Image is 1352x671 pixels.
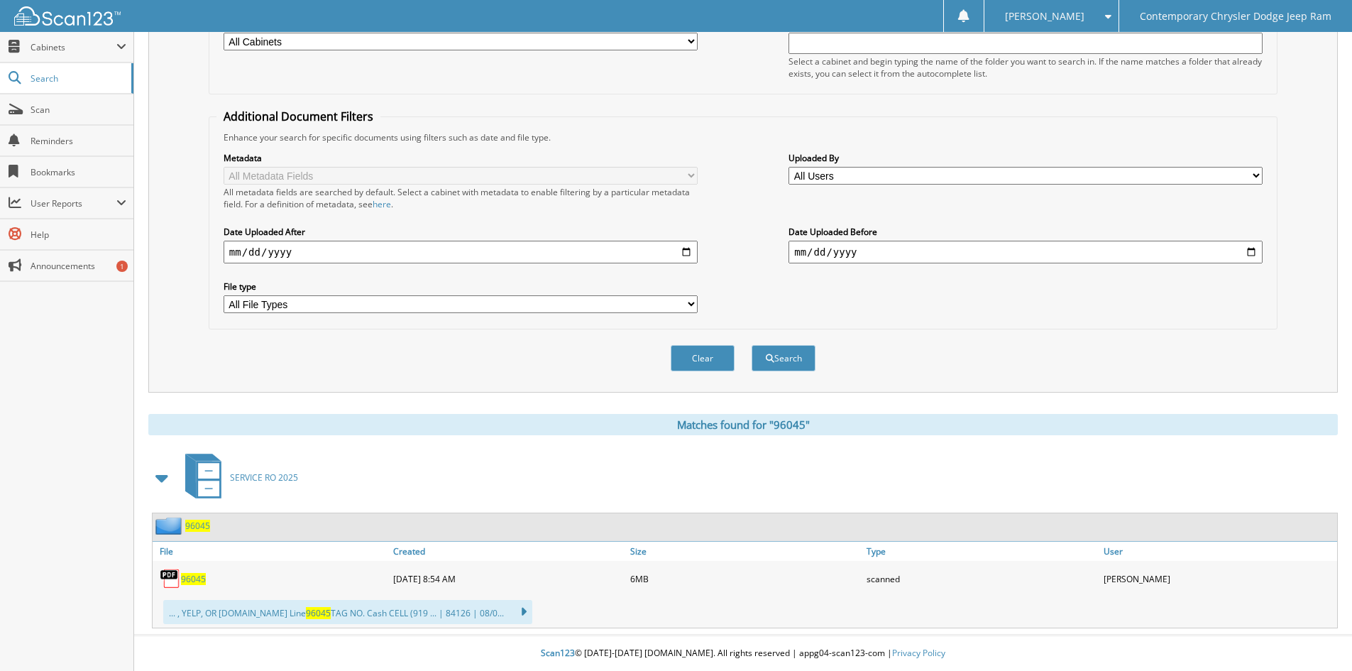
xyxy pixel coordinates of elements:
div: Select a cabinet and begin typing the name of the folder you want to search in. If the name match... [788,55,1263,80]
a: Type [863,542,1100,561]
div: Enhance your search for specific documents using filters such as date and file type. [216,131,1270,143]
a: Privacy Policy [892,647,945,659]
input: start [224,241,698,263]
div: All metadata fields are searched by default. Select a cabinet with metadata to enable filtering b... [224,186,698,210]
iframe: Chat Widget [1281,603,1352,671]
label: Uploaded By [788,152,1263,164]
span: Reminders [31,135,126,147]
legend: Additional Document Filters [216,109,380,124]
div: 6MB [627,564,864,593]
a: SERVICE RO 2025 [177,449,298,506]
span: Cabinets [31,41,116,53]
span: Contemporary Chrysler Dodge Jeep Ram [1140,12,1331,21]
a: here [373,198,391,210]
label: Metadata [224,152,698,164]
a: File [153,542,390,561]
label: Date Uploaded Before [788,226,1263,238]
span: Help [31,229,126,241]
span: Bookmarks [31,166,126,178]
a: Size [627,542,864,561]
a: User [1100,542,1337,561]
input: end [788,241,1263,263]
div: ... , YELP, OR [DOMAIN_NAME] Line TAG NO. Cash CELL (919 ... | 84126 | 08/0... [163,600,532,624]
span: Announcements [31,260,126,272]
span: SERVICE RO 2025 [230,471,298,484]
span: [PERSON_NAME] [1005,12,1084,21]
span: User Reports [31,197,116,209]
span: Scan [31,104,126,116]
img: scan123-logo-white.svg [14,6,121,26]
div: scanned [863,564,1100,593]
div: Matches found for "96045" [148,414,1338,435]
label: File type [224,280,698,293]
div: 1 [116,261,128,272]
div: [DATE] 8:54 AM [390,564,627,593]
a: 96045 [185,520,210,532]
span: Scan123 [541,647,575,659]
div: © [DATE]-[DATE] [DOMAIN_NAME]. All rights reserved | appg04-scan123-com | [134,636,1352,671]
span: 96045 [306,607,331,619]
div: [PERSON_NAME] [1100,564,1337,593]
img: PDF.png [160,568,181,589]
a: Created [390,542,627,561]
button: Search [752,345,815,371]
label: Date Uploaded After [224,226,698,238]
a: 96045 [181,573,206,585]
img: folder2.png [155,517,185,535]
button: Clear [671,345,735,371]
span: Search [31,72,124,84]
